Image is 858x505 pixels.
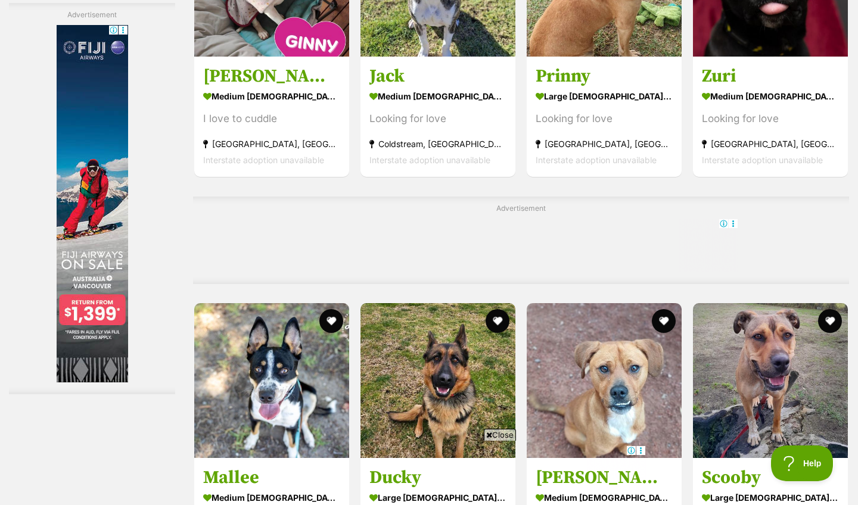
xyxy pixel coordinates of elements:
h3: Jack [369,66,506,88]
iframe: Advertisement [304,219,738,272]
strong: [GEOGRAPHIC_DATA], [GEOGRAPHIC_DATA] [702,136,839,152]
strong: large [DEMOGRAPHIC_DATA] Dog [536,88,673,105]
span: Interstate adoption unavailable [203,155,324,166]
button: favourite [652,309,676,333]
a: Zuri medium [DEMOGRAPHIC_DATA] Dog Looking for love [GEOGRAPHIC_DATA], [GEOGRAPHIC_DATA] Intersta... [693,57,848,177]
strong: medium [DEMOGRAPHIC_DATA] Dog [203,88,340,105]
img: Ducky - German Shepherd Dog [360,303,515,458]
iframe: Advertisement [212,445,646,499]
iframe: Help Scout Beacon - Open [771,445,834,481]
div: I love to cuddle [203,111,340,127]
a: [PERSON_NAME] medium [DEMOGRAPHIC_DATA] Dog I love to cuddle [GEOGRAPHIC_DATA], [GEOGRAPHIC_DATA]... [194,57,349,177]
strong: medium [DEMOGRAPHIC_DATA] Dog [369,88,506,105]
strong: Coldstream, [GEOGRAPHIC_DATA] [369,136,506,152]
img: Scooby - Bullmastiff x Australian Kelpie Dog [693,303,848,458]
img: Mallee - Australian Kelpie Dog [194,303,349,458]
a: Prinny large [DEMOGRAPHIC_DATA] Dog Looking for love [GEOGRAPHIC_DATA], [GEOGRAPHIC_DATA] Interst... [527,57,682,177]
div: Looking for love [536,111,673,127]
h3: Mallee [203,466,340,489]
span: Interstate adoption unavailable [536,155,657,166]
div: Advertisement [9,3,175,394]
div: Looking for love [702,111,839,127]
iframe: Advertisement [57,25,128,382]
img: George - Staffordshire Bull Terrier Dog [527,303,682,458]
button: favourite [818,309,842,333]
strong: [GEOGRAPHIC_DATA], [GEOGRAPHIC_DATA] [536,136,673,152]
span: Interstate adoption unavailable [702,155,823,166]
strong: [GEOGRAPHIC_DATA], [GEOGRAPHIC_DATA] [203,136,340,152]
span: Close [484,429,516,441]
button: favourite [319,309,343,333]
span: Interstate adoption unavailable [369,155,490,166]
strong: medium [DEMOGRAPHIC_DATA] Dog [702,88,839,105]
h3: Scooby [702,466,839,489]
div: Looking for love [369,111,506,127]
button: favourite [486,309,509,333]
h3: Zuri [702,66,839,88]
h3: [PERSON_NAME] [203,66,340,88]
a: Jack medium [DEMOGRAPHIC_DATA] Dog Looking for love Coldstream, [GEOGRAPHIC_DATA] Interstate adop... [360,57,515,177]
h3: Prinny [536,66,673,88]
div: Advertisement [193,197,849,284]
